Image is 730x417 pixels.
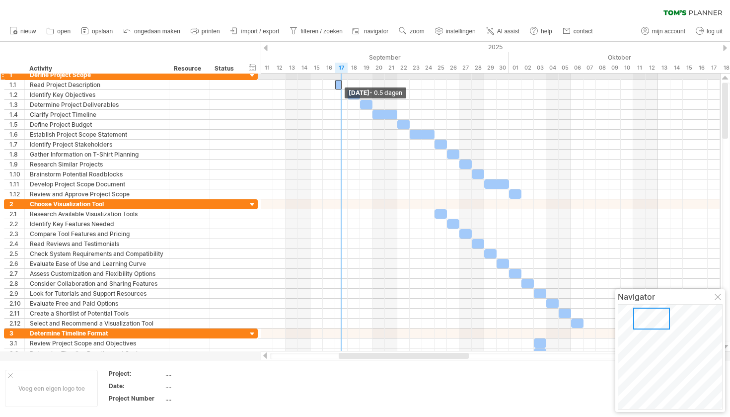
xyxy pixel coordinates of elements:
span: log uit [707,28,723,35]
span: AI assist [497,28,519,35]
div: Determine Project Deliverables [30,100,164,109]
div: dinsdag, 23 September 2025 [410,63,422,73]
div: Create a Shortlist of Potential Tools [30,309,164,318]
span: filteren / zoeken [300,28,343,35]
div: Brainstorm Potential Roadblocks [30,169,164,179]
div: Resource [174,64,204,74]
div: 2.6 [9,259,24,268]
div: Project: [109,369,163,378]
div: .... [165,382,249,390]
div: dinsdag, 16 September 2025 [323,63,335,73]
span: mijn account [652,28,685,35]
div: woensdag, 1 Oktober 2025 [509,63,521,73]
div: 2.1 [9,209,24,219]
div: Activity [29,64,163,74]
div: Evaluate Free and Paid Options [30,299,164,308]
div: Compare Tool Features and Pricing [30,229,164,239]
div: 1.12 [9,189,24,199]
div: 2.7 [9,269,24,278]
div: Identify Key Features Needed [30,219,164,229]
a: filteren / zoeken [287,25,346,38]
div: Select and Recommend a Visualization Tool [30,319,164,328]
a: open [44,25,73,38]
div: 2.9 [9,289,24,298]
div: Choose Visualization Tool [30,199,164,209]
div: vrijdag, 17 Oktober 2025 [708,63,720,73]
div: Research Available Visualization Tools [30,209,164,219]
div: maandag, 13 Oktober 2025 [658,63,670,73]
div: woensdag, 8 Oktober 2025 [596,63,608,73]
a: contact [560,25,596,38]
div: woensdag, 15 Oktober 2025 [683,63,695,73]
div: Evaluate Ease of Use and Learning Curve [30,259,164,268]
a: printen [188,25,223,38]
div: Read Reviews and Testimonials [30,239,164,249]
span: contact [574,28,593,35]
div: 2.2 [9,219,24,229]
div: maandag, 6 Oktober 2025 [571,63,584,73]
div: Look for Tutorials and Support Resources [30,289,164,298]
span: zoom [410,28,424,35]
a: instellingen [433,25,479,38]
div: Check System Requirements and Compatibility [30,249,164,258]
div: Consider Collaboration and Sharing Features [30,279,164,288]
div: Determine Timeline Duration and Scale [30,348,164,358]
div: maandag, 29 September 2025 [484,63,497,73]
div: 1.5 [9,120,24,129]
div: Review and Approve Project Scope [30,189,164,199]
div: maandag, 22 September 2025 [397,63,410,73]
div: zaterdag, 27 September 2025 [459,63,472,73]
div: 2.3 [9,229,24,239]
div: [DATE] [345,87,406,98]
div: 2.10 [9,299,24,308]
div: donderdag, 16 Oktober 2025 [695,63,708,73]
a: import / export [228,25,283,38]
div: zondag, 12 Oktober 2025 [646,63,658,73]
div: vrijdag, 3 Oktober 2025 [534,63,546,73]
a: log uit [693,25,726,38]
div: zondag, 21 September 2025 [385,63,397,73]
div: Project Number [109,394,163,403]
div: Research Similar Projects [30,160,164,169]
div: donderdag, 9 Oktober 2025 [608,63,621,73]
div: zondag, 28 September 2025 [472,63,484,73]
div: Establish Project Scope Statement [30,130,164,139]
div: 1.7 [9,140,24,149]
div: .... [165,369,249,378]
div: zaterdag, 20 September 2025 [372,63,385,73]
span: instellingen [446,28,476,35]
div: donderdag, 18 September 2025 [348,63,360,73]
div: vrijdag, 12 September 2025 [273,63,286,73]
div: 3.1 [9,338,24,348]
div: Identify Project Stakeholders [30,140,164,149]
div: maandag, 15 September 2025 [310,63,323,73]
div: Review Project Scope and Objectives [30,338,164,348]
div: Gather Information on T-Shirt Planning [30,150,164,159]
div: 1.2 [9,90,24,99]
span: ongedaan maken [134,28,180,35]
div: woensdag, 24 September 2025 [422,63,435,73]
div: donderdag, 2 Oktober 2025 [521,63,534,73]
div: zondag, 14 September 2025 [298,63,310,73]
div: donderdag, 25 September 2025 [435,63,447,73]
span: open [57,28,71,35]
div: Define Project Scope [30,70,164,80]
div: 2.12 [9,319,24,328]
div: Date: [109,382,163,390]
span: help [541,28,552,35]
div: 1.9 [9,160,24,169]
div: September 2025 [137,52,509,63]
div: Determine Timeline Format [30,329,164,338]
div: Voeg een eigen logo toe [5,370,98,407]
a: zoom [396,25,427,38]
div: 2.8 [9,279,24,288]
a: help [527,25,555,38]
div: 1.3 [9,100,24,109]
div: 1.6 [9,130,24,139]
div: vrijdag, 10 Oktober 2025 [621,63,633,73]
div: 1.8 [9,150,24,159]
div: 1.10 [9,169,24,179]
a: mijn account [639,25,688,38]
div: 2 [9,199,24,209]
div: 1.11 [9,179,24,189]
